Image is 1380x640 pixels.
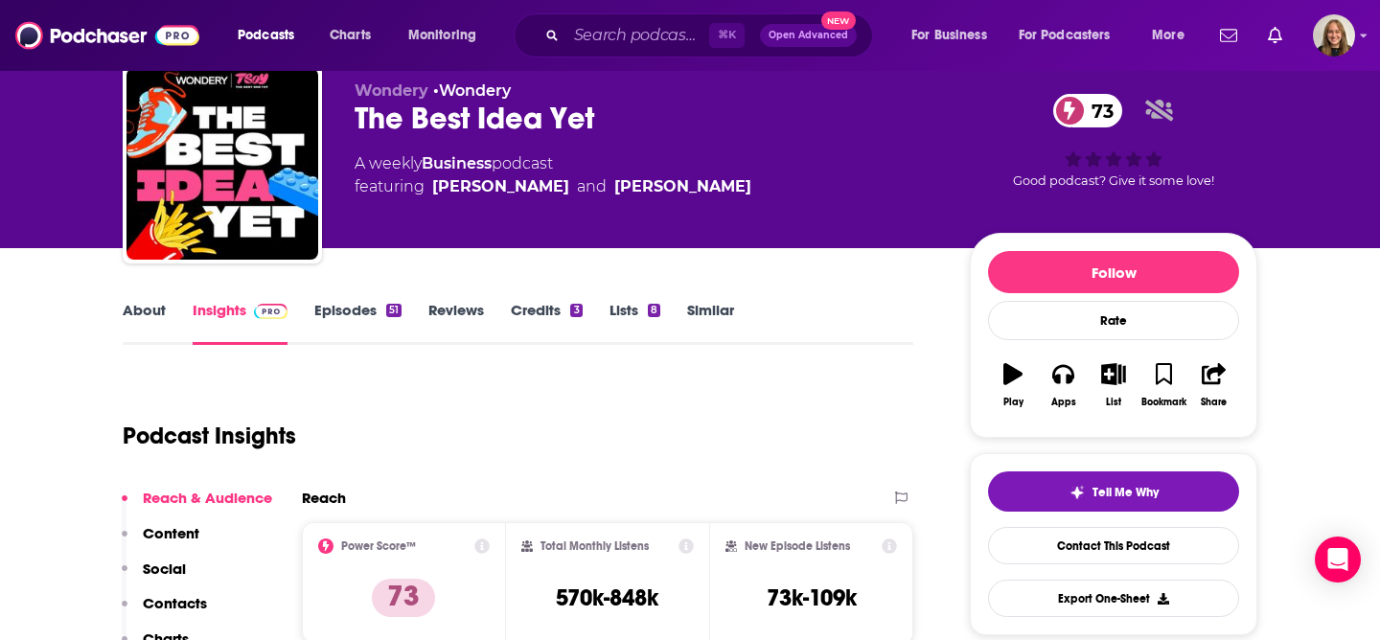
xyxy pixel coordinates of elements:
span: • [433,81,511,100]
a: Similar [687,301,734,345]
p: Reach & Audience [143,489,272,507]
span: Logged in as ewalper [1313,14,1355,57]
span: For Business [911,22,987,49]
div: 51 [386,304,402,317]
span: featuring [355,175,751,198]
a: About [123,301,166,345]
img: User Profile [1313,14,1355,57]
button: Play [988,351,1038,420]
div: 73Good podcast? Give it some love! [970,81,1257,200]
img: Podchaser - Follow, Share and Rate Podcasts [15,17,199,54]
img: Podchaser Pro [254,304,287,319]
span: Monitoring [408,22,476,49]
button: Show profile menu [1313,14,1355,57]
span: More [1152,22,1184,49]
div: Apps [1051,397,1076,408]
span: ⌘ K [709,23,745,48]
p: Contacts [143,594,207,612]
a: Contact This Podcast [988,527,1239,564]
span: Good podcast? Give it some love! [1013,173,1214,188]
a: 73 [1053,94,1123,127]
a: Jack Crivici-Kramer [432,175,569,198]
img: The Best Idea Yet [126,68,318,260]
h2: Power Score™ [341,539,416,553]
span: For Podcasters [1019,22,1111,49]
h3: 73k-109k [767,583,857,612]
button: Share [1189,351,1239,420]
button: open menu [395,20,501,51]
button: Bookmark [1138,351,1188,420]
button: open menu [1138,20,1208,51]
button: open menu [224,20,319,51]
span: Tell Me Why [1092,485,1159,500]
button: open menu [1006,20,1138,51]
button: Open AdvancedNew [760,24,857,47]
div: Search podcasts, credits, & more... [532,13,891,57]
h1: Podcast Insights [123,422,296,450]
a: Reviews [428,301,484,345]
img: tell me why sparkle [1069,485,1085,500]
h3: 570k-848k [556,583,658,612]
button: List [1089,351,1138,420]
div: Share [1201,397,1227,408]
button: Social [122,560,186,595]
span: Podcasts [238,22,294,49]
button: Apps [1038,351,1088,420]
a: Nick Martell [614,175,751,198]
a: Episodes51 [314,301,402,345]
input: Search podcasts, credits, & more... [566,20,709,51]
p: 73 [372,579,435,617]
button: Contacts [122,594,207,629]
div: Open Intercom Messenger [1315,537,1361,583]
span: Wondery [355,81,428,100]
button: Export One-Sheet [988,580,1239,617]
div: 3 [570,304,582,317]
div: List [1106,397,1121,408]
div: Rate [988,301,1239,340]
div: Play [1003,397,1023,408]
button: Content [122,524,199,560]
div: Bookmark [1141,397,1186,408]
div: A weekly podcast [355,152,751,198]
button: open menu [898,20,1011,51]
a: InsightsPodchaser Pro [193,301,287,345]
a: Lists8 [609,301,660,345]
span: New [821,11,856,30]
div: 8 [648,304,660,317]
button: Follow [988,251,1239,293]
a: Business [422,154,492,172]
p: Content [143,524,199,542]
p: Social [143,560,186,578]
a: Show notifications dropdown [1260,19,1290,52]
button: tell me why sparkleTell Me Why [988,471,1239,512]
a: Charts [317,20,382,51]
span: Open Advanced [769,31,848,40]
a: Show notifications dropdown [1212,19,1245,52]
button: Reach & Audience [122,489,272,524]
h2: Total Monthly Listens [540,539,649,553]
span: Charts [330,22,371,49]
h2: New Episode Listens [745,539,850,553]
span: 73 [1072,94,1123,127]
span: and [577,175,607,198]
h2: Reach [302,489,346,507]
a: Wondery [439,81,511,100]
a: Credits3 [511,301,582,345]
